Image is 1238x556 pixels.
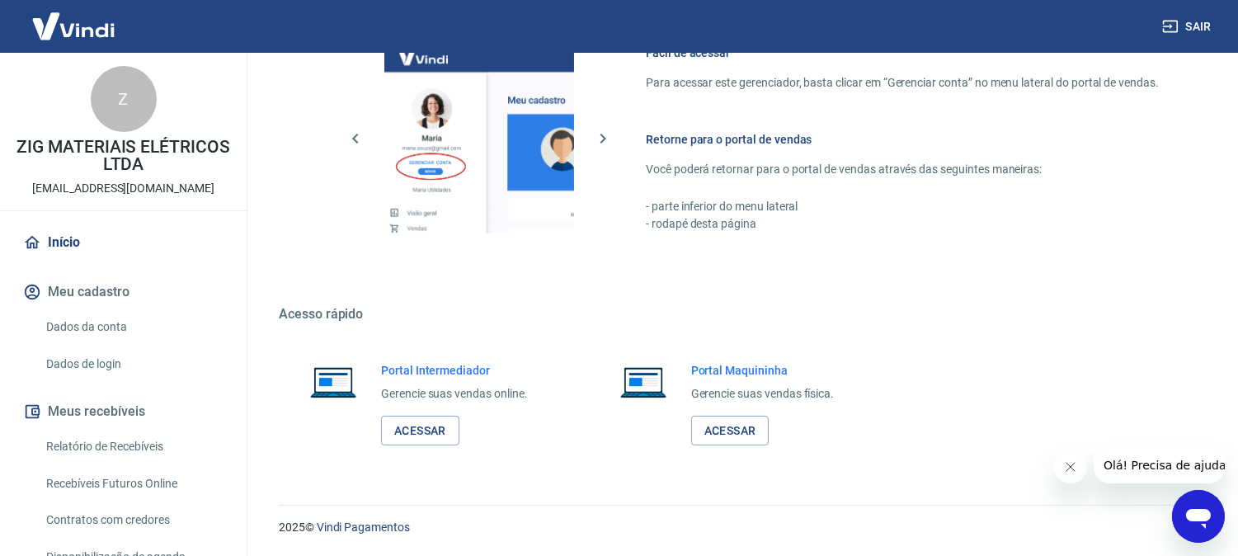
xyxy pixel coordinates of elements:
button: Meus recebíveis [20,393,227,430]
a: Acessar [691,416,770,446]
p: Você poderá retornar para o portal de vendas através das seguintes maneiras: [646,161,1159,178]
h6: Portal Intermediador [381,362,528,379]
p: Gerencie suas vendas online. [381,385,528,403]
div: Z [91,66,157,132]
iframe: Fechar mensagem [1054,450,1087,483]
a: Dados da conta [40,310,227,344]
button: Sair [1159,12,1218,42]
h5: Acesso rápido [279,306,1198,323]
a: Relatório de Recebíveis [40,430,227,464]
h6: Retorne para o portal de vendas [646,131,1159,148]
p: Para acessar este gerenciador, basta clicar em “Gerenciar conta” no menu lateral do portal de ven... [646,74,1159,92]
iframe: Botão para abrir a janela de mensagens [1172,490,1225,543]
img: Imagem da dashboard mostrando o botão de gerenciar conta na sidebar no lado esquerdo [384,44,574,233]
p: 2025 © [279,519,1198,536]
img: Imagem de um notebook aberto [609,362,678,402]
p: - parte inferior do menu lateral [646,198,1159,215]
a: Acessar [381,416,459,446]
img: Imagem de um notebook aberto [299,362,368,402]
p: - rodapé desta página [646,215,1159,233]
p: Gerencie suas vendas física. [691,385,835,403]
a: Dados de login [40,347,227,381]
a: Vindi Pagamentos [317,521,410,534]
button: Meu cadastro [20,274,227,310]
p: [EMAIL_ADDRESS][DOMAIN_NAME] [32,180,214,197]
h6: Portal Maquininha [691,362,835,379]
iframe: Mensagem da empresa [1094,447,1225,483]
a: Contratos com credores [40,503,227,537]
img: Vindi [20,1,127,51]
a: Recebíveis Futuros Online [40,467,227,501]
p: ZIG MATERIAIS ELÉTRICOS LTDA [13,139,233,173]
span: Olá! Precisa de ajuda? [10,12,139,25]
a: Início [20,224,227,261]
